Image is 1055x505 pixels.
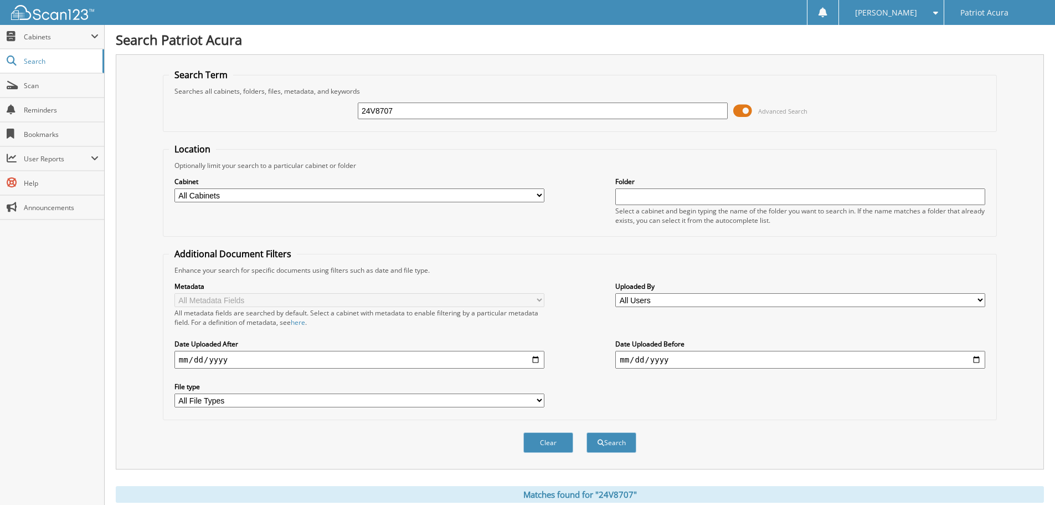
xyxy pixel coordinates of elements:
[174,382,544,391] label: File type
[24,154,91,164] span: User Reports
[24,178,99,188] span: Help
[116,486,1044,503] div: Matches found for "24V8707"
[174,282,544,291] label: Metadata
[174,351,544,369] input: start
[169,266,991,275] div: Enhance your search for specific documents using filters such as date and file type.
[24,130,99,139] span: Bookmarks
[174,177,544,186] label: Cabinet
[615,206,985,225] div: Select a cabinet and begin typing the name of the folder you want to search in. If the name match...
[24,81,99,90] span: Scan
[615,177,985,186] label: Folder
[291,318,305,327] a: here
[169,69,233,81] legend: Search Term
[11,5,94,20] img: scan123-logo-white.svg
[169,143,216,155] legend: Location
[24,105,99,115] span: Reminders
[169,86,991,96] div: Searches all cabinets, folders, files, metadata, and keywords
[615,339,985,349] label: Date Uploaded Before
[960,9,1008,16] span: Patriot Acura
[758,107,807,115] span: Advanced Search
[24,32,91,42] span: Cabinets
[615,282,985,291] label: Uploaded By
[523,432,573,453] button: Clear
[24,203,99,212] span: Announcements
[169,248,297,260] legend: Additional Document Filters
[174,339,544,349] label: Date Uploaded After
[855,9,917,16] span: [PERSON_NAME]
[586,432,636,453] button: Search
[116,30,1044,49] h1: Search Patriot Acura
[24,57,97,66] span: Search
[174,308,544,327] div: All metadata fields are searched by default. Select a cabinet with metadata to enable filtering b...
[615,351,985,369] input: end
[169,161,991,170] div: Optionally limit your search to a particular cabinet or folder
